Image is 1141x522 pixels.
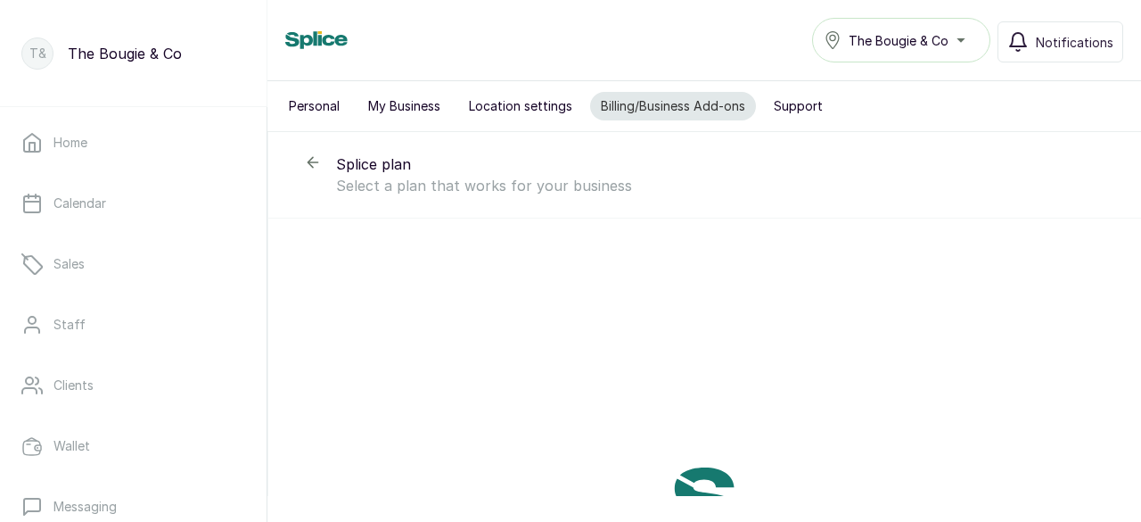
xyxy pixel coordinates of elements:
[1036,33,1113,52] span: Notifications
[812,18,990,62] button: The Bougie & Co
[53,255,85,273] p: Sales
[53,377,94,394] p: Clients
[14,300,252,350] a: Staff
[14,360,252,410] a: Clients
[763,92,833,120] button: Support
[357,92,451,120] button: My Business
[14,421,252,471] a: Wallet
[997,21,1123,62] button: Notifications
[29,45,46,62] p: T&
[14,178,252,228] a: Calendar
[336,175,1105,196] p: Select a plan that works for your business
[53,437,90,455] p: Wallet
[53,498,117,516] p: Messaging
[53,134,87,152] p: Home
[14,118,252,168] a: Home
[278,92,350,120] button: Personal
[53,195,106,212] p: Calendar
[68,43,182,64] p: The Bougie & Co
[336,153,1105,175] p: Splice plan
[849,31,948,50] span: The Bougie & Co
[53,316,86,334] p: Staff
[458,92,583,120] button: Location settings
[14,239,252,289] a: Sales
[590,92,756,120] button: Billing/Business Add-ons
